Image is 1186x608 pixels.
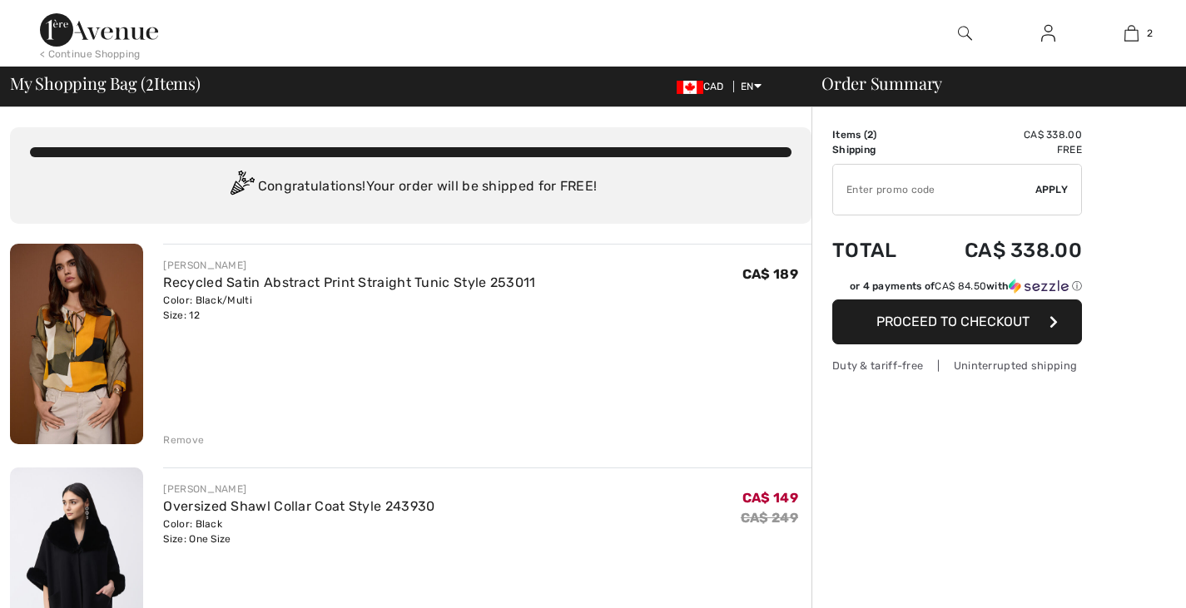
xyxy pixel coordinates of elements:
div: Color: Black/Multi Size: 12 [163,293,535,323]
a: Sign In [1028,23,1069,44]
div: or 4 payments ofCA$ 84.50withSezzle Click to learn more about Sezzle [832,279,1082,299]
span: CAD [677,81,731,92]
a: Oversized Shawl Collar Coat Style 243930 [163,498,434,514]
div: Congratulations! Your order will be shipped for FREE! [30,171,791,204]
div: Color: Black Size: One Size [163,517,434,546]
img: 1ère Avenue [40,13,158,47]
div: Duty & tariff-free | Uninterrupted shipping [832,358,1082,373]
td: Shipping [832,142,921,157]
img: My Bag [1124,23,1139,43]
span: 2 [146,71,154,92]
span: CA$ 149 [742,490,798,506]
img: Congratulation2.svg [225,171,258,204]
td: CA$ 338.00 [921,127,1082,142]
span: CA$ 84.50 [935,280,986,292]
span: My Shopping Bag ( Items) [10,75,201,91]
a: 2 [1090,23,1172,43]
span: Proceed to Checkout [876,314,1030,329]
span: 2 [867,129,873,141]
span: EN [741,81,762,92]
td: Total [832,222,921,279]
a: Recycled Satin Abstract Print Straight Tunic Style 253011 [163,274,535,290]
span: 2 [1147,26,1153,41]
img: Canadian Dollar [677,81,703,94]
input: Promo code [833,165,1035,215]
img: Sezzle [1009,279,1069,294]
div: or 4 payments of with [850,279,1082,294]
button: Proceed to Checkout [832,299,1082,344]
s: CA$ 249 [741,510,798,526]
span: CA$ 189 [742,266,798,282]
div: < Continue Shopping [40,47,141,62]
div: [PERSON_NAME] [163,258,535,273]
td: Items ( ) [832,127,921,142]
img: search the website [958,23,972,43]
td: CA$ 338.00 [921,222,1082,279]
img: Recycled Satin Abstract Print Straight Tunic Style 253011 [10,244,143,444]
td: Free [921,142,1082,157]
div: [PERSON_NAME] [163,482,434,497]
img: My Info [1041,23,1055,43]
div: Order Summary [801,75,1176,91]
span: Apply [1035,182,1069,197]
div: Remove [163,433,204,447]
